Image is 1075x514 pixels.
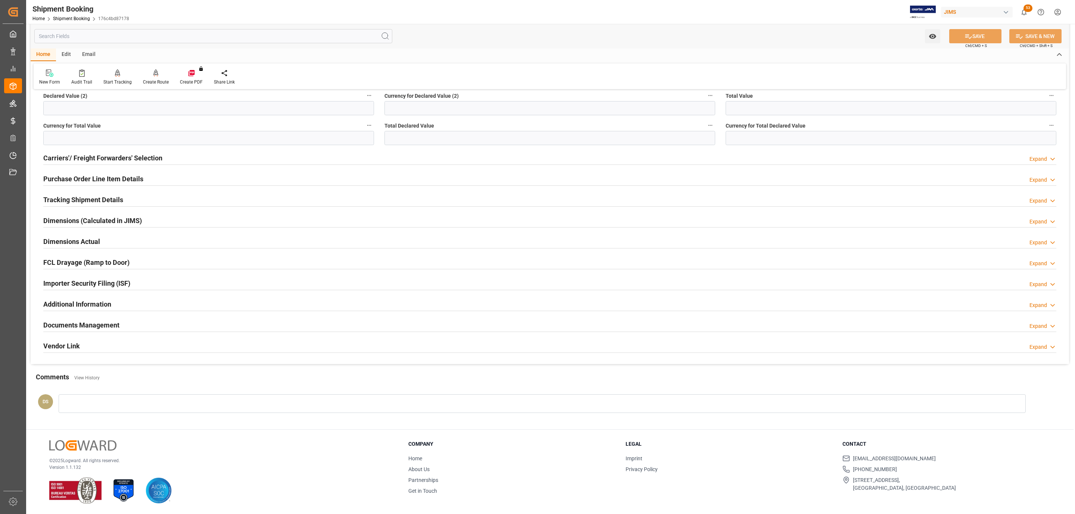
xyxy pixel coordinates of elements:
button: SAVE & NEW [1009,29,1062,43]
div: Expand [1029,343,1047,351]
span: Declared Value (2) [43,92,87,100]
a: View History [74,375,100,380]
button: show 53 new notifications [1016,4,1032,21]
div: Start Tracking [103,79,132,85]
div: Audit Trail [71,79,92,85]
a: Get in Touch [408,488,437,494]
a: About Us [408,466,430,472]
span: Currency for Total Value [43,122,101,130]
a: Home [32,16,45,21]
button: Total Value [1047,91,1056,100]
div: Expand [1029,280,1047,288]
span: [STREET_ADDRESS], [GEOGRAPHIC_DATA], [GEOGRAPHIC_DATA] [853,476,956,492]
img: Exertis%20JAM%20-%20Email%20Logo.jpg_1722504956.jpg [910,6,936,19]
h2: Additional Information [43,299,111,309]
div: Expand [1029,218,1047,226]
span: Total Declared Value [384,122,434,130]
button: open menu [925,29,940,43]
h2: Tracking Shipment Details [43,195,123,205]
a: Home [408,455,422,461]
div: Expand [1029,176,1047,184]
button: JIMS [941,5,1016,19]
span: DS [43,399,49,404]
div: Share Link [214,79,235,85]
a: Imprint [626,455,642,461]
span: Currency for Declared Value (2) [384,92,459,100]
div: Expand [1029,239,1047,247]
button: SAVE [949,29,1001,43]
button: Total Declared Value [705,120,715,130]
div: Expand [1029,301,1047,309]
h3: Contact [842,440,1050,448]
span: Ctrl/CMD + S [965,43,987,48]
span: [EMAIL_ADDRESS][DOMAIN_NAME] [853,455,936,463]
span: Ctrl/CMD + Shift + S [1020,43,1053,48]
h3: Legal [626,440,833,448]
img: ISO 27001 Certification [110,477,137,504]
div: Home [31,48,56,61]
h2: Carriers'/ Freight Forwarders' Selection [43,153,162,163]
h2: FCL Drayage (Ramp to Door) [43,257,130,267]
span: [PHONE_NUMBER] [853,466,897,473]
h2: Purchase Order Line Item Details [43,174,143,184]
span: Currency for Total Declared Value [726,122,806,130]
a: Shipment Booking [53,16,90,21]
h2: Vendor Link [43,341,80,351]
button: Declared Value (2) [364,91,374,100]
h3: Company [408,440,616,448]
input: Search Fields [34,29,392,43]
a: Partnerships [408,477,438,483]
a: Privacy Policy [626,466,658,472]
span: 53 [1023,4,1032,12]
div: Email [77,48,101,61]
button: Currency for Total Declared Value [1047,120,1056,130]
h2: Dimensions Actual [43,236,100,247]
h2: Dimensions (Calculated in JIMS) [43,216,142,226]
div: Expand [1029,260,1047,267]
img: ISO 9001 & ISO 14001 Certification [49,477,102,504]
img: AICPA SOC [146,477,172,504]
div: Expand [1029,322,1047,330]
h2: Documents Management [43,320,119,330]
p: Version 1.1.132 [49,464,390,471]
button: Help Center [1032,4,1049,21]
div: New Form [39,79,60,85]
h2: Comments [36,372,69,382]
div: JIMS [941,7,1013,18]
p: © 2025 Logward. All rights reserved. [49,457,390,464]
div: Shipment Booking [32,3,129,15]
div: Expand [1029,197,1047,205]
div: Edit [56,48,77,61]
div: Create Route [143,79,169,85]
h2: Importer Security Filing (ISF) [43,278,130,288]
div: Expand [1029,155,1047,163]
button: Currency for Declared Value (2) [705,91,715,100]
img: Logward Logo [49,440,116,451]
button: Currency for Total Value [364,120,374,130]
span: Total Value [726,92,753,100]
